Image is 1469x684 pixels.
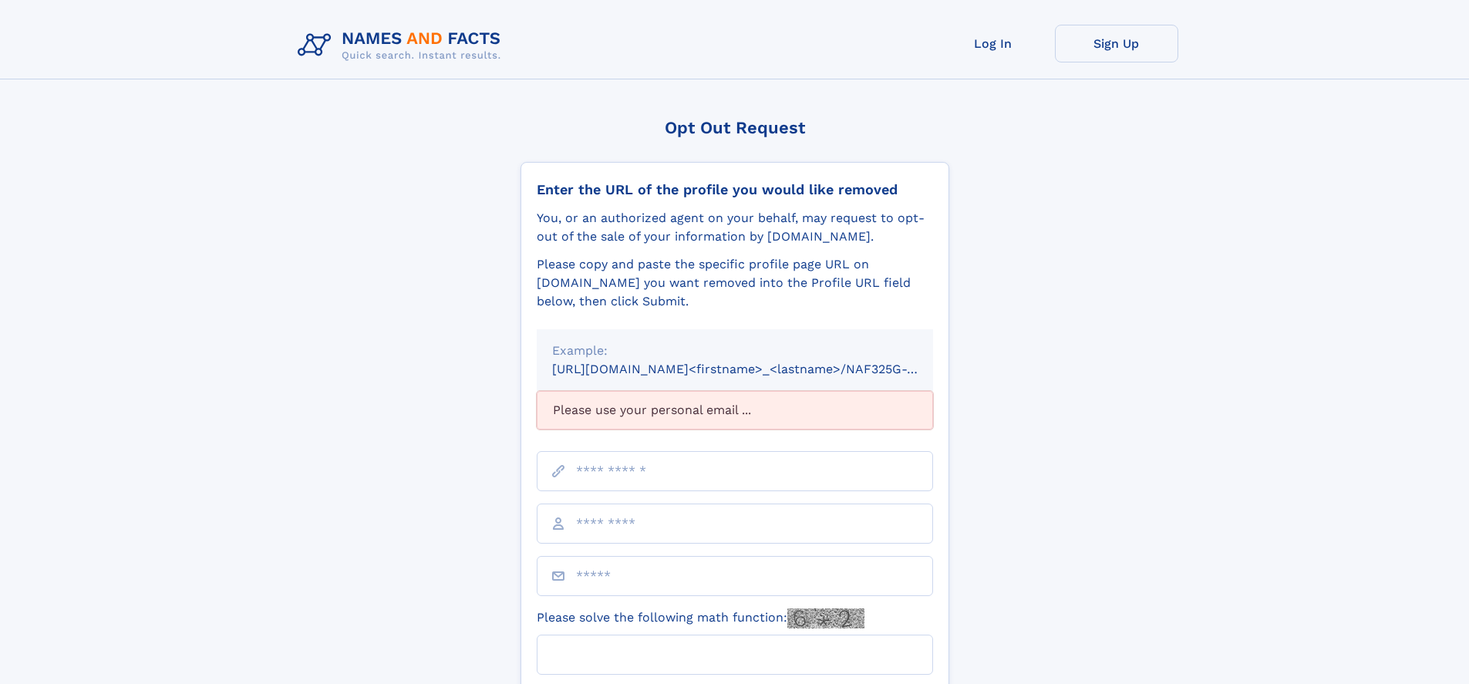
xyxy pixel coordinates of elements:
a: Sign Up [1055,25,1178,62]
div: Please copy and paste the specific profile page URL on [DOMAIN_NAME] you want removed into the Pr... [537,255,933,311]
img: Logo Names and Facts [291,25,514,66]
small: [URL][DOMAIN_NAME]<firstname>_<lastname>/NAF325G-xxxxxxxx [552,362,962,376]
a: Log In [932,25,1055,62]
div: Opt Out Request [521,118,949,137]
div: Please use your personal email ... [537,391,933,430]
label: Please solve the following math function: [537,608,864,628]
div: Enter the URL of the profile you would like removed [537,181,933,198]
div: Example: [552,342,918,360]
div: You, or an authorized agent on your behalf, may request to opt-out of the sale of your informatio... [537,209,933,246]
